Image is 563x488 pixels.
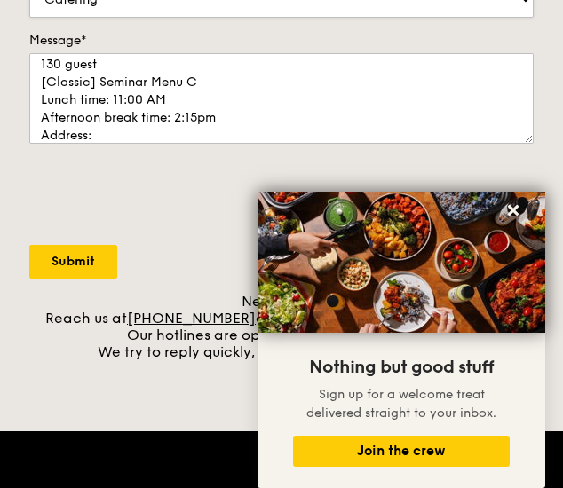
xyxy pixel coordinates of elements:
[306,387,496,421] span: Sign up for a welcome treat delivered straight to your inbox.
[293,436,510,467] button: Join the crew
[309,357,494,378] span: Nothing but good stuff
[499,196,527,224] button: Close
[29,293,534,360] div: Need help? Reach us at or . Our hotlines are open We try to reply quickly, usually within the
[29,245,117,279] input: Submit
[127,310,256,327] a: [PHONE_NUMBER]
[29,161,299,231] iframe: reCAPTCHA
[29,32,534,50] label: Message*
[258,192,545,333] img: DSC07876-Edit02-Large.jpeg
